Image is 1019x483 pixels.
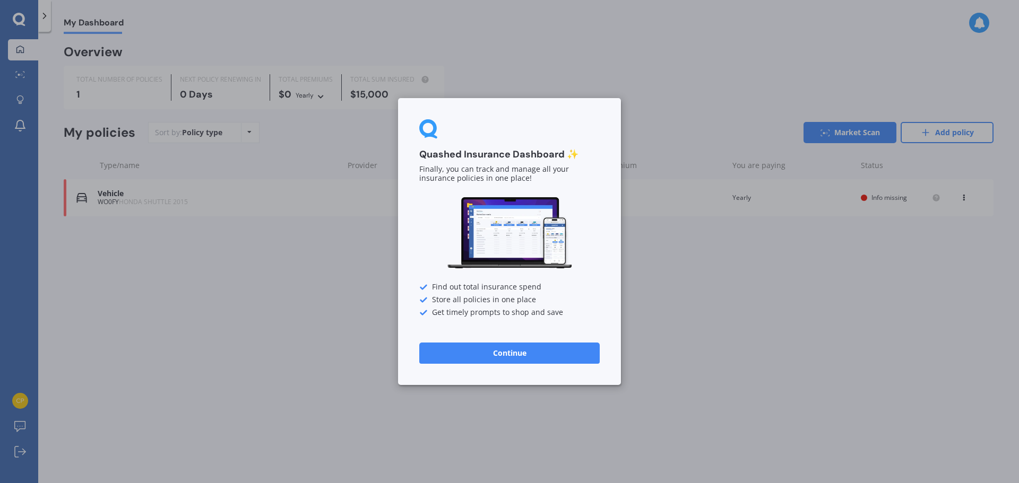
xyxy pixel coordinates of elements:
[446,196,573,270] img: Dashboard
[419,309,600,317] div: Get timely prompts to shop and save
[419,165,600,183] p: Finally, you can track and manage all your insurance policies in one place!
[419,296,600,304] div: Store all policies in one place
[419,343,600,364] button: Continue
[419,148,600,161] h3: Quashed Insurance Dashboard ✨
[419,283,600,292] div: Find out total insurance spend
